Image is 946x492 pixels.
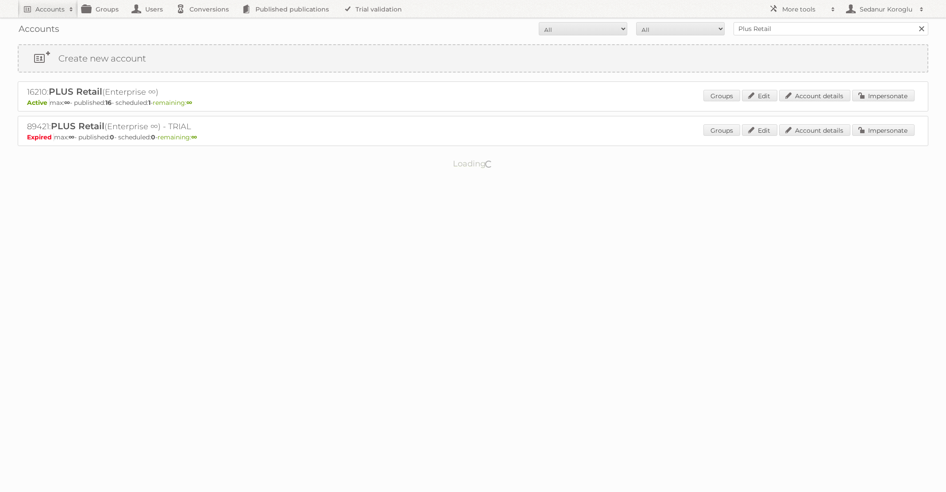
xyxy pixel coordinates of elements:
p: max: - published: - scheduled: - [27,99,919,107]
h2: More tools [782,5,826,14]
span: PLUS Retail [49,86,102,97]
span: Expired [27,133,54,141]
strong: ∞ [186,99,192,107]
p: Loading [425,155,521,173]
strong: ∞ [191,133,197,141]
strong: ∞ [69,133,74,141]
a: Edit [742,124,777,136]
strong: 0 [110,133,114,141]
h2: 89421: (Enterprise ∞) - TRIAL [27,121,337,132]
a: Account details [779,124,850,136]
strong: 0 [151,133,155,141]
h2: Sedanur Koroglu [857,5,915,14]
span: remaining: [158,133,197,141]
h2: 16210: (Enterprise ∞) [27,86,337,98]
strong: ∞ [64,99,70,107]
a: Impersonate [852,90,915,101]
h2: Accounts [35,5,65,14]
span: remaining: [153,99,192,107]
strong: 16 [105,99,112,107]
p: max: - published: - scheduled: - [27,133,919,141]
a: Groups [703,90,740,101]
span: PLUS Retail [51,121,104,131]
a: Create new account [19,45,927,72]
a: Account details [779,90,850,101]
a: Edit [742,90,777,101]
strong: 1 [148,99,151,107]
a: Groups [703,124,740,136]
a: Impersonate [852,124,915,136]
span: Active [27,99,50,107]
